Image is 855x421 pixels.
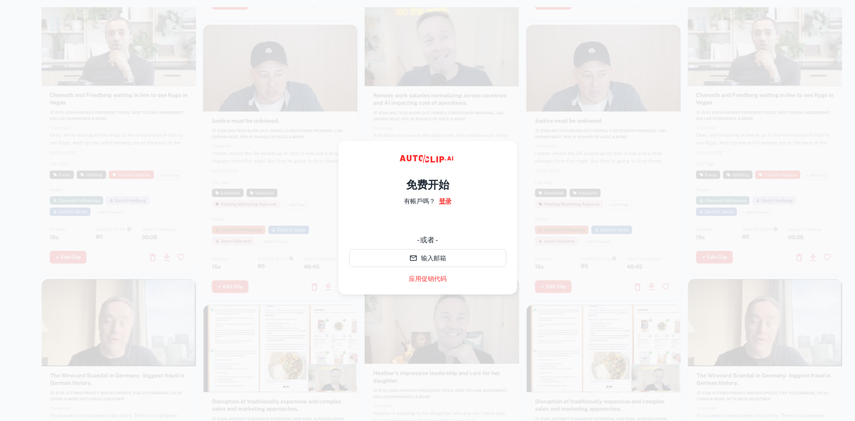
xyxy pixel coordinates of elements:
[349,249,506,267] button: 输入邮箱
[439,196,452,206] a: 登录
[404,197,435,205] font: 有帳戶嗎？
[345,212,511,232] iframe: “使用Google账号登录”按钮
[439,197,452,205] font: 登录
[421,255,446,262] font: 输入邮箱
[406,178,449,191] font: 免费开始
[409,275,447,282] font: 应用促销代码
[417,236,438,244] font: - 或者 -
